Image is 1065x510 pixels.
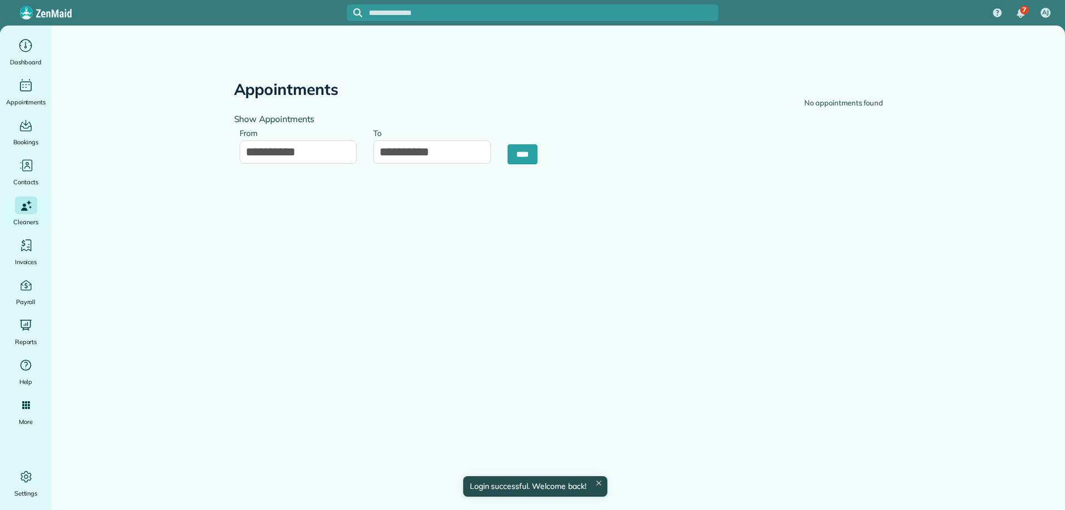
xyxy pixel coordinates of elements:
button: Focus search [347,8,362,17]
span: Reports [15,336,37,347]
span: AJ [1042,8,1049,17]
span: More [19,416,33,427]
span: Appointments [6,97,46,108]
a: Help [4,356,47,387]
span: Help [19,376,33,387]
span: Payroll [16,296,36,307]
h4: Show Appointments [234,114,550,124]
span: Bookings [13,137,39,148]
a: Invoices [4,236,47,267]
a: Settings [4,468,47,499]
span: Dashboard [10,57,42,68]
a: Bookings [4,117,47,148]
span: 7 [1022,6,1026,14]
div: No appointments found [804,98,883,109]
div: 7 unread notifications [1009,1,1032,26]
a: Dashboard [4,37,47,68]
svg: Focus search [353,8,362,17]
a: Reports [4,316,47,347]
h2: Appointments [234,81,339,98]
span: Contacts [13,176,38,188]
a: Appointments [4,77,47,108]
a: Cleaners [4,196,47,228]
div: Login successful. Welcome back! [463,476,607,497]
a: Contacts [4,156,47,188]
label: From [240,122,263,143]
span: Settings [14,488,38,499]
span: Cleaners [13,216,38,228]
a: Payroll [4,276,47,307]
label: To [373,122,387,143]
span: Invoices [15,256,37,267]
